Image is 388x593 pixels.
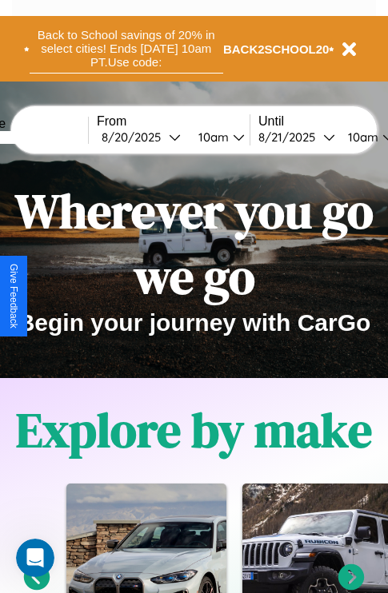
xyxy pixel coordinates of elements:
[16,397,372,463] h1: Explore by make
[258,129,323,145] div: 8 / 21 / 2025
[97,114,250,129] label: From
[97,129,186,145] button: 8/20/2025
[190,129,233,145] div: 10am
[102,129,169,145] div: 8 / 20 / 2025
[186,129,250,145] button: 10am
[340,129,382,145] div: 10am
[16,539,54,577] iframe: Intercom live chat
[30,24,223,74] button: Back to School savings of 20% in select cities! Ends [DATE] 10am PT.Use code:
[223,42,330,56] b: BACK2SCHOOL20
[8,264,19,328] div: Give Feedback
